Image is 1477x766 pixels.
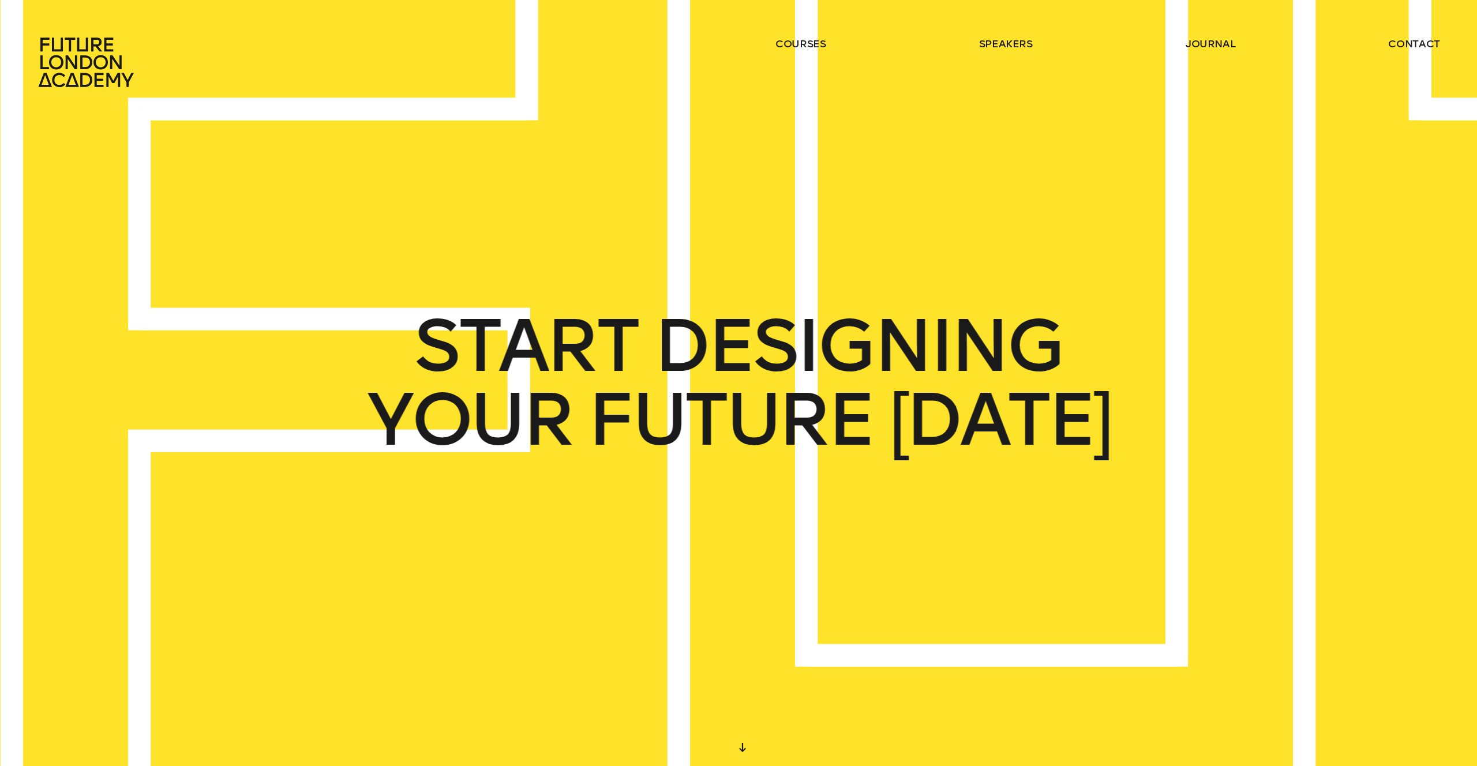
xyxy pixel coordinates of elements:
[889,383,1111,457] span: [DATE]
[1388,37,1440,51] a: contact
[1186,37,1236,51] a: journal
[588,383,874,457] span: FUTURE
[979,37,1033,51] a: speakers
[654,309,1063,383] span: DESIGNING
[367,383,572,457] span: YOUR
[775,37,826,51] a: courses
[414,309,638,383] span: START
